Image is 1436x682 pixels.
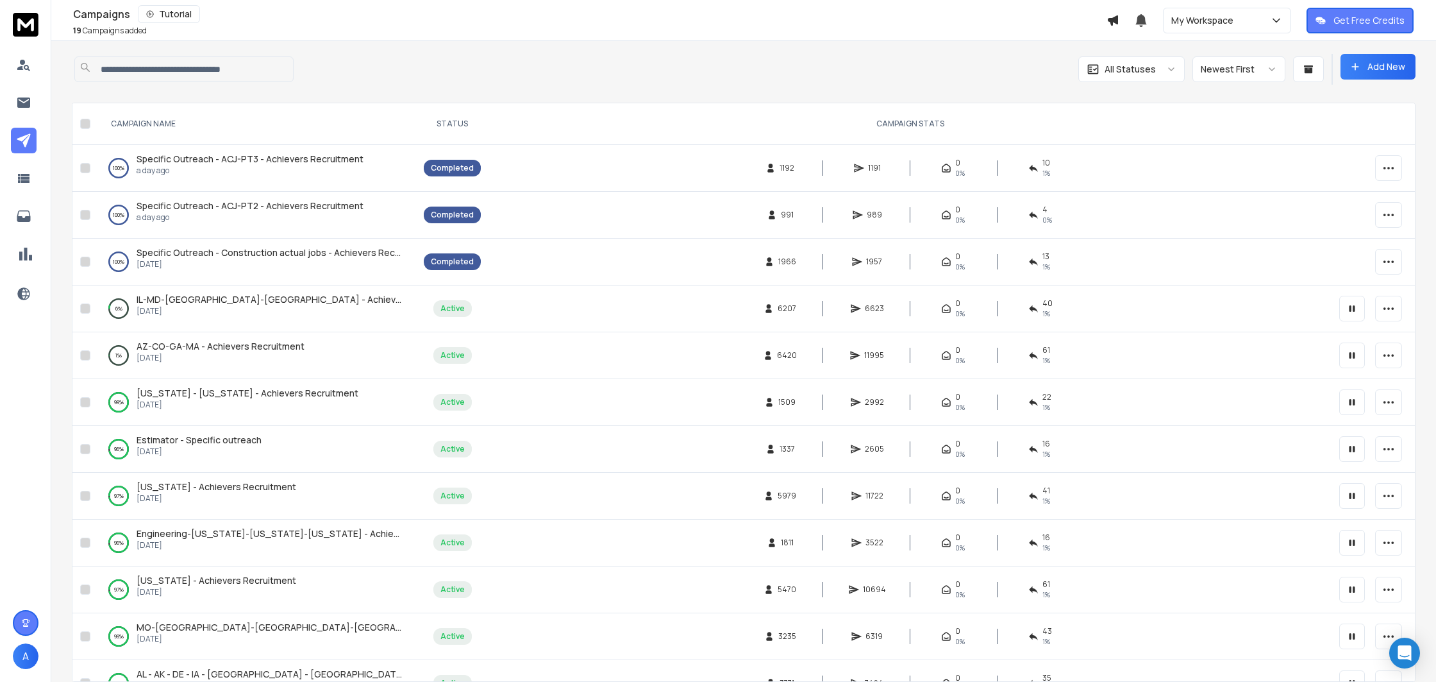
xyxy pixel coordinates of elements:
span: 6623 [865,303,884,314]
th: STATUS [416,103,488,145]
p: 97 % [114,583,124,596]
span: 13 [1042,251,1049,262]
span: 16 [1042,533,1050,543]
span: 61 [1042,345,1050,355]
a: Engineering-[US_STATE]-[US_STATE]-[US_STATE] - Achievers Recruitment [137,527,403,540]
td: 6%IL-MD-[GEOGRAPHIC_DATA]-[GEOGRAPHIC_DATA] - Achievers Recruitment[DATE] [96,286,416,332]
span: 3235 [778,631,796,642]
td: 100%Specific Outreach - ACJ-PT3 - Achievers Recruitmenta day ago [96,145,416,192]
span: 43 [1042,626,1052,636]
span: 0% [955,449,965,459]
p: [DATE] [137,306,403,316]
span: [US_STATE] - Achievers Recruitment [137,481,296,493]
button: A [13,644,38,669]
span: 0% [955,496,965,506]
div: Active [440,538,465,548]
p: [DATE] [137,353,305,363]
span: 0 [955,298,960,309]
button: Tutorial [138,5,200,23]
a: MO-[GEOGRAPHIC_DATA]-[GEOGRAPHIC_DATA]-[GEOGRAPHIC_DATA]-[GEOGRAPHIC_DATA] - NOT VERIFIED VIA REA... [137,621,403,634]
span: 19 [73,25,81,36]
span: 1 % [1042,543,1050,553]
span: 11995 [864,350,884,361]
p: 99 % [114,630,124,643]
span: 0% [955,309,965,319]
span: 0% [955,355,965,366]
span: 0 [955,392,960,402]
span: 10694 [863,584,886,595]
button: Newest First [1192,56,1285,82]
span: MO-[GEOGRAPHIC_DATA]-[GEOGRAPHIC_DATA]-[GEOGRAPHIC_DATA]-[GEOGRAPHIC_DATA] - NOT VERIFIED VIA REA... [137,621,687,633]
p: Campaigns added [73,26,147,36]
span: Specific Outreach - ACJ-PT3 - Achievers Recruitment [137,153,363,165]
span: 41 [1042,486,1050,496]
span: 6207 [778,303,796,314]
p: 100 % [113,255,124,268]
span: 1 % [1042,355,1050,366]
div: Completed [431,257,474,267]
span: 1 % [1042,309,1050,319]
a: IL-MD-[GEOGRAPHIC_DATA]-[GEOGRAPHIC_DATA] - Achievers Recruitment [137,293,403,306]
span: 4 [1042,205,1048,215]
span: 0 [955,533,960,543]
span: 0 [955,251,960,262]
p: [DATE] [137,634,403,644]
p: [DATE] [137,587,296,597]
span: 0% [955,402,965,413]
span: 0% [955,636,965,647]
span: 1966 [778,257,796,267]
p: [DATE] [137,447,262,457]
div: Active [440,584,465,595]
span: 11722 [865,491,883,501]
a: Specific Outreach - ACJ-PT2 - Achievers Recruitment [137,200,363,212]
span: Specific Outreach - Construction actual jobs - Achievers Recruitment [137,246,431,259]
div: Active [440,303,465,314]
span: 0 [955,486,960,496]
p: 97 % [114,490,124,502]
span: 1337 [780,444,795,454]
span: 61 [1042,579,1050,590]
span: 0 [955,205,960,215]
span: 0 [955,626,960,636]
span: Estimator - Specific outreach [137,434,262,446]
a: [US_STATE] - [US_STATE] - Achievers Recruitment [137,387,358,400]
p: 1 % [115,349,122,362]
span: 1 % [1042,636,1050,647]
div: Campaigns [73,5,1106,23]
a: AL - AK - DE - IA - [GEOGRAPHIC_DATA] - [GEOGRAPHIC_DATA] - ME- [GEOGRAPHIC_DATA] - [GEOGRAPHIC_D... [137,668,403,681]
span: 1 % [1042,496,1050,506]
span: 0% [955,215,965,225]
div: Open Intercom Messenger [1389,638,1420,669]
p: [DATE] [137,259,403,269]
p: a day ago [137,166,363,176]
th: CAMPAIGN STATS [488,103,1332,145]
a: Specific Outreach - Construction actual jobs - Achievers Recruitment [137,246,403,259]
span: 1 % [1042,402,1050,413]
td: 99%MO-[GEOGRAPHIC_DATA]-[GEOGRAPHIC_DATA]-[GEOGRAPHIC_DATA]-[GEOGRAPHIC_DATA] - NOT VERIFIED VIA ... [96,613,416,660]
p: My Workspace [1171,14,1239,27]
td: 99%[US_STATE] - [US_STATE] - Achievers Recruitment[DATE] [96,379,416,426]
td: 100%Specific Outreach - Construction actual jobs - Achievers Recruitment[DATE] [96,239,416,286]
span: 1192 [780,163,794,173]
p: 99 % [114,396,124,409]
span: 1 % [1042,262,1050,272]
td: 96%Estimator - Specific outreach[DATE] [96,426,416,473]
p: 96 % [114,536,124,549]
span: AZ-CO-GA-MA - Achievers Recruitment [137,340,305,352]
span: 2992 [865,397,884,407]
div: Completed [431,210,474,220]
span: 1811 [781,538,794,548]
span: 5470 [778,584,796,595]
span: 6319 [865,631,883,642]
td: 97%[US_STATE] - Achievers Recruitment[DATE] [96,567,416,613]
span: 0 [955,439,960,449]
div: Completed [431,163,474,173]
p: a day ago [137,212,363,223]
th: CAMPAIGN NAME [96,103,416,145]
span: 5979 [778,491,796,501]
button: Get Free Credits [1307,8,1414,33]
p: 96 % [114,443,124,456]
